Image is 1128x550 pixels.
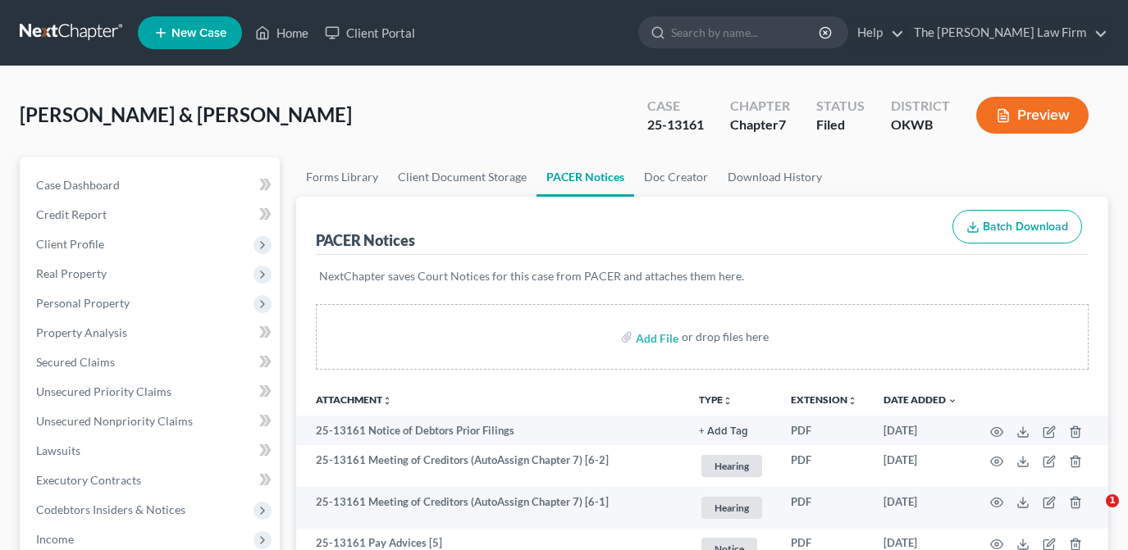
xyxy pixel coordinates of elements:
a: Property Analysis [23,318,280,348]
td: 25-13161 Meeting of Creditors (AutoAssign Chapter 7) [6-2] [296,445,686,487]
span: 7 [779,116,786,132]
div: PACER Notices [316,230,415,250]
button: + Add Tag [699,426,748,437]
a: Attachmentunfold_more [316,393,392,406]
i: expand_more [948,396,957,406]
div: or drop files here [682,329,769,345]
span: Lawsuits [36,443,80,457]
td: 25-13161 Meeting of Creditors (AutoAssign Chapter 7) [6-1] [296,487,686,529]
button: TYPEunfold_more [699,395,733,406]
a: The [PERSON_NAME] Law Firm [906,18,1107,48]
span: [PERSON_NAME] & [PERSON_NAME] [20,102,352,126]
p: NextChapter saves Court Notices for this case from PACER and attaches them here. [319,268,1085,284]
span: Secured Claims [36,355,115,369]
a: + Add Tag [699,423,765,439]
span: Hearing [701,455,762,477]
div: Chapter [730,97,790,116]
td: PDF [778,487,870,529]
i: unfold_more [847,396,857,406]
div: Chapter [730,116,790,134]
i: unfold_more [723,396,733,406]
td: PDF [778,416,870,445]
i: unfold_more [382,396,392,406]
span: New Case [171,27,226,39]
button: Preview [976,97,1089,134]
span: Case Dashboard [36,178,120,192]
a: Executory Contracts [23,466,280,495]
a: Secured Claims [23,348,280,377]
td: PDF [778,445,870,487]
a: Unsecured Priority Claims [23,377,280,407]
div: Case [647,97,704,116]
div: Status [816,97,865,116]
a: Client Document Storage [388,157,537,197]
input: Search by name... [671,17,821,48]
span: Property Analysis [36,325,127,339]
iframe: Intercom live chat [1072,494,1112,534]
div: District [891,97,950,116]
a: Hearing [699,452,765,480]
button: Batch Download [952,210,1082,244]
span: Real Property [36,266,107,280]
span: Unsecured Nonpriority Claims [36,414,193,428]
span: Income [36,532,74,546]
a: Lawsuits [23,436,280,466]
td: 25-13161 Notice of Debtors Prior Filings [296,416,686,445]
a: Extensionunfold_more [791,393,857,406]
span: 1 [1106,494,1119,507]
a: Download History [718,157,832,197]
span: Hearing [701,497,762,519]
a: Doc Creator [634,157,718,197]
span: Credit Report [36,207,107,221]
span: Client Profile [36,237,104,251]
a: Home [247,18,317,48]
a: Client Portal [317,18,423,48]
span: Codebtors Insiders & Notices [36,502,185,516]
a: PACER Notices [537,157,634,197]
a: Case Dashboard [23,170,280,200]
div: 25-13161 [647,116,704,134]
a: Date Added expand_more [884,393,957,406]
td: [DATE] [870,445,970,487]
span: Executory Contracts [36,473,141,487]
td: [DATE] [870,416,970,445]
a: Credit Report [23,200,280,230]
td: [DATE] [870,487,970,529]
a: Unsecured Nonpriority Claims [23,407,280,436]
span: Personal Property [36,296,130,310]
div: Filed [816,116,865,134]
span: Batch Download [983,220,1068,234]
a: Help [849,18,904,48]
a: Forms Library [296,157,388,197]
div: OKWB [891,116,950,134]
a: Hearing [699,494,765,521]
span: Unsecured Priority Claims [36,384,171,398]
